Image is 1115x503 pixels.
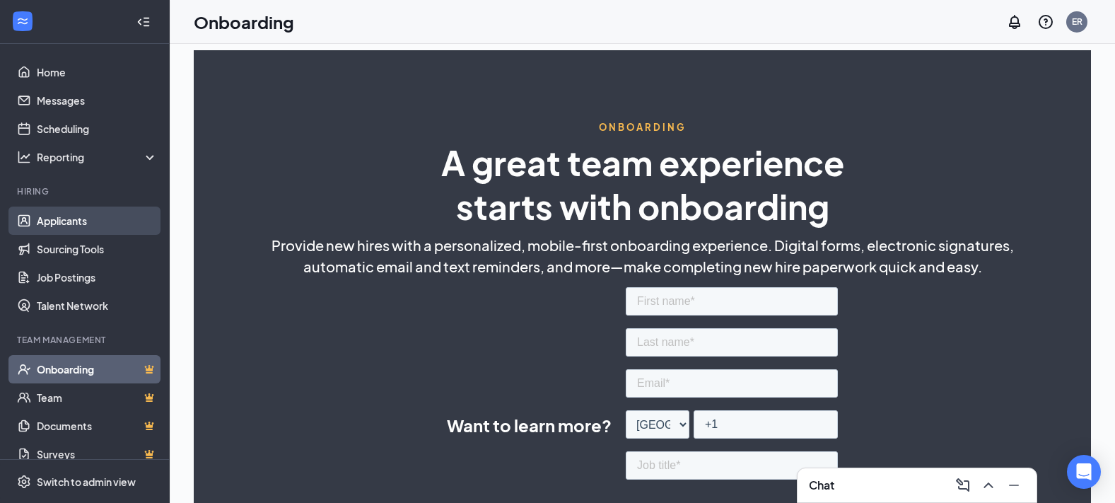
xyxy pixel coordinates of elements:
[37,355,158,383] a: OnboardingCrown
[441,141,844,184] span: A great team experience
[37,412,158,440] a: DocumentsCrown
[17,150,31,164] svg: Analysis
[1006,13,1023,30] svg: Notifications
[37,150,158,164] div: Reporting
[37,58,158,86] a: Home
[303,256,982,277] span: automatic email and text reminders, and more—make completing new hire paperwork quick and easy.
[1037,13,1054,30] svg: QuestionInfo
[456,185,829,228] span: starts with onboarding
[37,383,158,412] a: TeamCrown
[1072,16,1082,28] div: ER
[37,86,158,115] a: Messages
[17,334,155,346] div: Team Management
[17,185,155,197] div: Hiring
[37,207,158,235] a: Applicants
[37,475,136,489] div: Switch to admin view
[1067,455,1101,489] div: Open Intercom Messenger
[1005,477,1022,494] svg: Minimize
[16,14,30,28] svg: WorkstreamLogo
[955,477,971,494] svg: ComposeMessage
[37,263,158,291] a: Job Postings
[1003,474,1025,497] button: Minimize
[599,121,687,134] span: ONBOARDING
[37,440,158,468] a: SurveysCrown
[37,291,158,320] a: Talent Network
[272,235,1014,256] span: Provide new hires with a personalized, mobile-first onboarding experience. Digital forms, electro...
[194,10,294,34] h1: Onboarding
[809,478,834,493] h3: Chat
[977,474,1000,497] button: ChevronUp
[952,474,974,497] button: ComposeMessage
[37,115,158,143] a: Scheduling
[17,475,31,489] svg: Settings
[136,15,151,29] svg: Collapse
[447,412,612,438] span: Want to learn more?
[980,477,997,494] svg: ChevronUp
[37,235,158,263] a: Sourcing Tools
